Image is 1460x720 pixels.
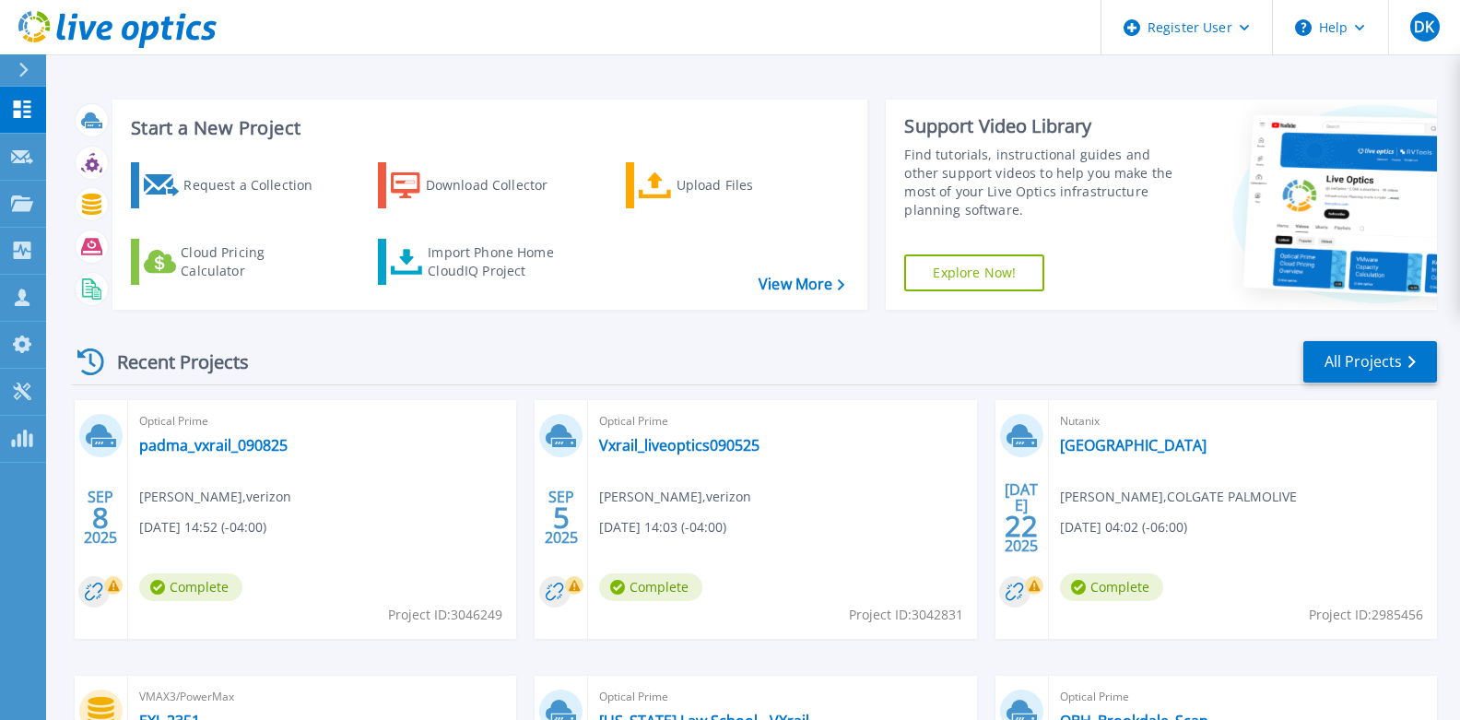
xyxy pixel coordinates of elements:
[544,484,579,551] div: SEP 2025
[92,510,109,525] span: 8
[1309,605,1423,625] span: Project ID: 2985456
[71,339,274,384] div: Recent Projects
[378,162,583,208] a: Download Collector
[599,687,965,707] span: Optical Prime
[139,436,288,454] a: padma_vxrail_090825
[1060,687,1426,707] span: Optical Prime
[599,487,751,507] span: [PERSON_NAME] , verizon
[904,146,1182,219] div: Find tutorials, instructional guides and other support videos to help you make the most of your L...
[1060,517,1187,537] span: [DATE] 04:02 (-06:00)
[1004,484,1039,551] div: [DATE] 2025
[849,605,963,625] span: Project ID: 3042831
[131,239,336,285] a: Cloud Pricing Calculator
[1060,411,1426,431] span: Nutanix
[131,162,336,208] a: Request a Collection
[131,118,844,138] h3: Start a New Project
[183,167,331,204] div: Request a Collection
[1005,518,1038,534] span: 22
[626,162,831,208] a: Upload Files
[1060,573,1163,601] span: Complete
[388,605,502,625] span: Project ID: 3046249
[139,687,505,707] span: VMAX3/PowerMax
[139,517,266,537] span: [DATE] 14:52 (-04:00)
[1414,19,1434,34] span: DK
[139,411,505,431] span: Optical Prime
[83,484,118,551] div: SEP 2025
[139,573,242,601] span: Complete
[1060,487,1297,507] span: [PERSON_NAME] , COLGATE PALMOLIVE
[904,254,1044,291] a: Explore Now!
[181,243,328,280] div: Cloud Pricing Calculator
[428,243,571,280] div: Import Phone Home CloudIQ Project
[1303,341,1437,383] a: All Projects
[599,573,702,601] span: Complete
[677,167,824,204] div: Upload Files
[599,411,965,431] span: Optical Prime
[426,167,573,204] div: Download Collector
[759,276,844,293] a: View More
[553,510,570,525] span: 5
[139,487,291,507] span: [PERSON_NAME] , verizon
[904,114,1182,138] div: Support Video Library
[1060,436,1207,454] a: [GEOGRAPHIC_DATA]
[599,436,759,454] a: Vxrail_liveoptics090525
[599,517,726,537] span: [DATE] 14:03 (-04:00)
